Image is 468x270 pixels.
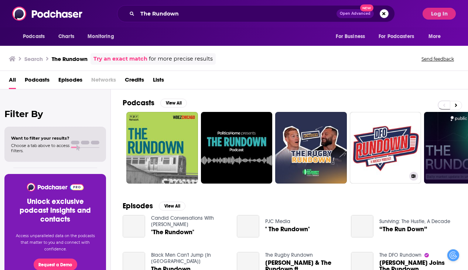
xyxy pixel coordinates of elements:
a: The Rugby Rundown [265,252,313,258]
button: Log In [423,8,456,20]
a: Black Men Can't Jump [In Hollywood] [151,252,211,264]
button: open menu [82,30,123,44]
span: Charts [58,31,74,42]
button: View All [160,99,187,107]
a: Podcasts [25,74,49,89]
img: Podchaser - Follow, Share and Rate Podcasts [12,7,83,21]
span: For Podcasters [379,31,414,42]
h2: Episodes [123,201,153,211]
h3: Unlock exclusive podcast insights and contacts [13,197,97,224]
a: Surviving: The Hustle, A Decade [379,218,450,225]
span: Podcasts [23,31,45,42]
a: “The Run Down” [351,215,373,237]
a: The DFO Rundown [350,112,421,184]
span: More [428,31,441,42]
p: Access unparalleled data on the podcasts that matter to you and connect with confidence. [13,233,97,253]
a: " The Rundown" [265,226,310,232]
a: PJC Media [265,218,290,225]
h3: The Rundown [52,55,88,62]
a: EpisodesView All [123,201,185,211]
div: Search podcasts, credits, & more... [117,5,395,22]
span: Monitoring [88,31,114,42]
h2: Podcasts [123,98,154,107]
button: View All [159,202,185,211]
button: open menu [374,30,425,44]
a: The DFO Rundown [379,252,421,258]
a: PodcastsView All [123,98,187,107]
a: Episodes [58,74,82,89]
button: Send feedback [419,56,456,62]
span: for more precise results [149,55,213,63]
img: Podchaser - Follow, Share and Rate Podcasts [26,183,84,191]
input: Search podcasts, credits, & more... [137,8,337,20]
h2: Filter By [4,109,106,119]
button: open menu [423,30,450,44]
span: For Business [336,31,365,42]
a: " The Rundown" [237,215,259,237]
a: Candid Conversations With Carmen [151,215,214,228]
button: open menu [18,30,54,44]
span: Networks [91,74,116,89]
h3: Search [24,55,43,62]
a: Credits [125,74,144,89]
a: Try an exact match [93,55,147,63]
h3: The DFO Rundown [353,173,406,180]
a: Lists [153,74,164,89]
a: All [9,74,16,89]
span: Open Advanced [340,12,370,16]
a: “The Run Down” [379,226,427,232]
a: "The Rundown" [123,215,145,237]
a: Charts [54,30,79,44]
span: Want to filter your results? [11,136,69,141]
span: Choose a tab above to access filters. [11,143,69,153]
a: "The Rundown" [151,229,194,235]
span: New [360,4,373,11]
button: open menu [331,30,374,44]
button: Open AdvancedNew [337,9,374,18]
